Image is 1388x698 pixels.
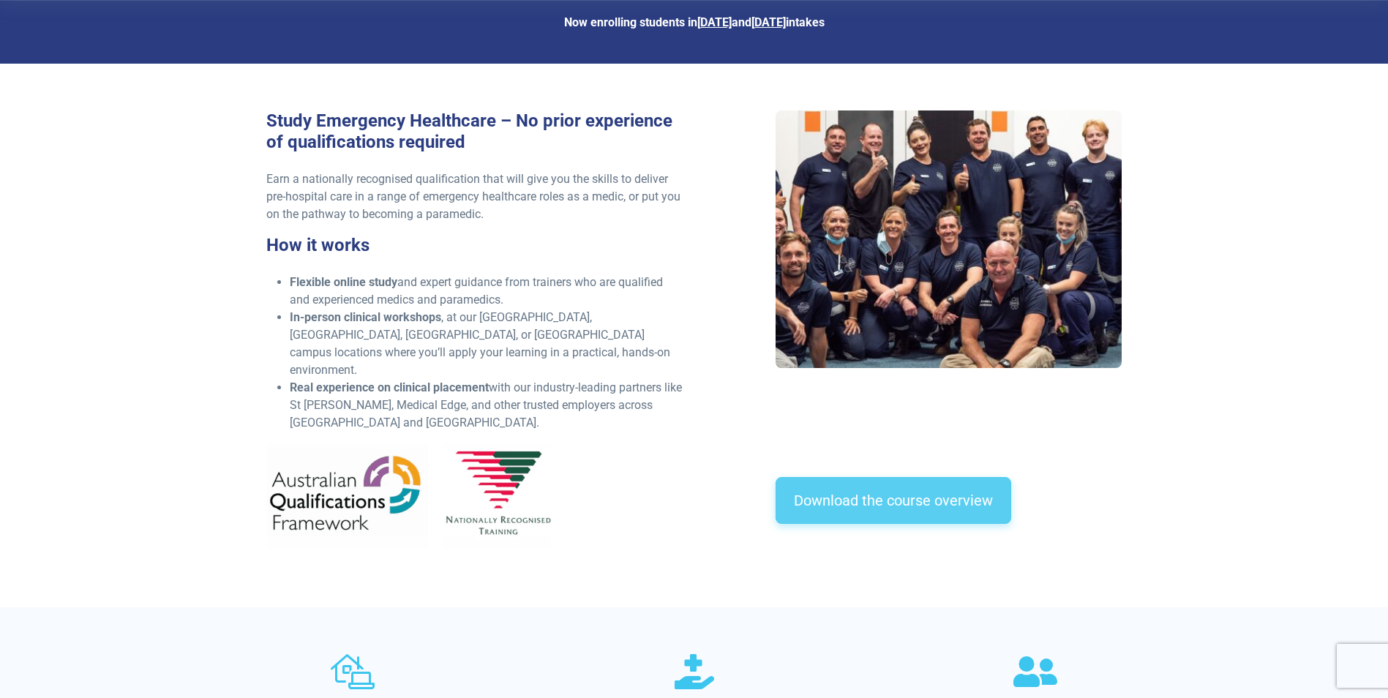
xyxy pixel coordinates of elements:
[564,15,825,29] strong: Now enrolling students in and intakes
[290,380,489,394] strong: Real experience on clinical placement
[290,274,686,309] li: and expert guidance from trainers who are qualified and experienced medics and paramedics.
[266,235,686,256] h3: How it works
[290,275,397,289] strong: Flexible online study
[776,477,1011,524] a: Download the course overview
[776,397,1122,472] iframe: EmbedSocial Universal Widget
[266,110,686,153] h3: Study Emergency Healthcare – No prior experience of qualifications required
[290,310,441,324] strong: In-person clinical workshops
[266,170,686,223] p: Earn a nationally recognised qualification that will give you the skills to deliver pre-hospital ...
[290,309,686,379] li: , at our [GEOGRAPHIC_DATA], [GEOGRAPHIC_DATA], [GEOGRAPHIC_DATA], or [GEOGRAPHIC_DATA] campus loc...
[697,15,732,29] u: [DATE]
[290,379,686,432] li: with our industry-leading partners like St [PERSON_NAME], Medical Edge, and other trusted employe...
[751,15,786,29] u: [DATE]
